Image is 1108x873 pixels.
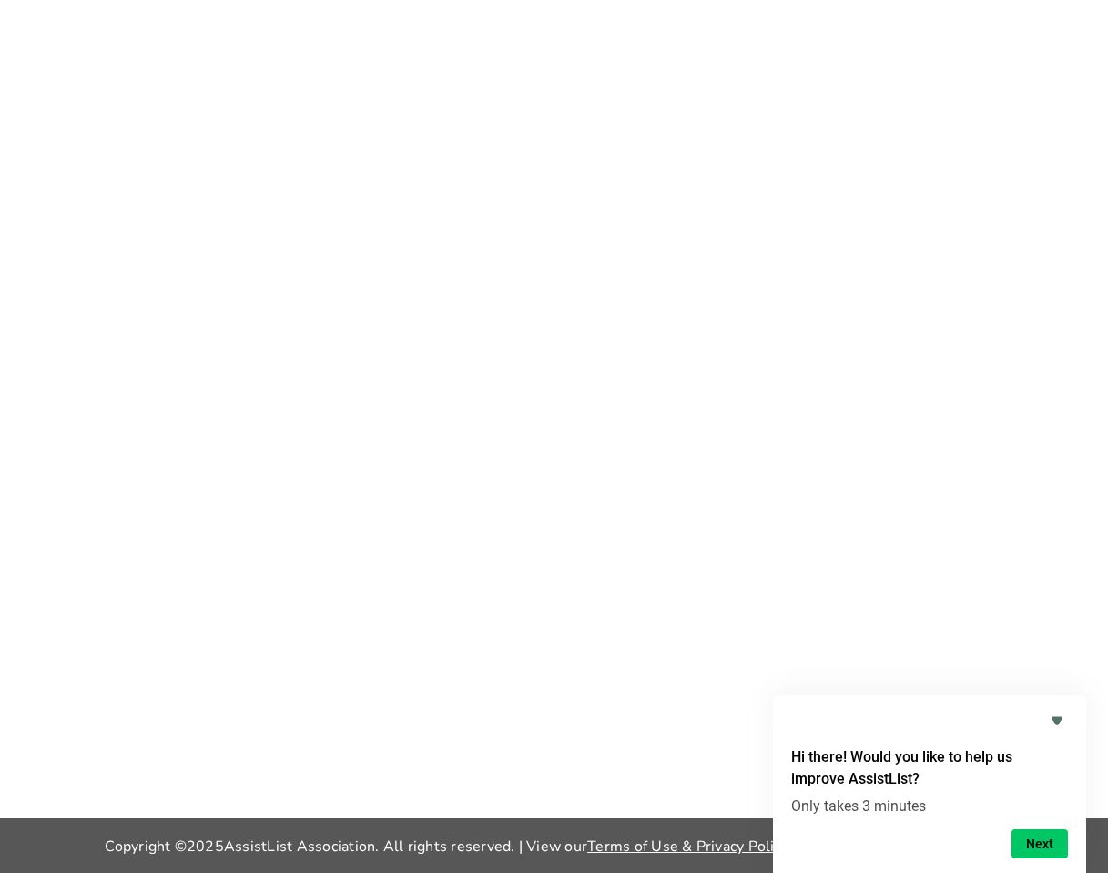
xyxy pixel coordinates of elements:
[1011,829,1068,858] button: Next question
[791,710,1068,858] div: Hi there! Would you like to help us improve AssistList?
[587,837,788,857] a: Terms of Use & Privacy Policy
[791,797,1068,815] p: Only takes 3 minutes
[1046,710,1068,732] button: Hide survey
[791,746,1068,790] h2: Hi there! Would you like to help us improve AssistList?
